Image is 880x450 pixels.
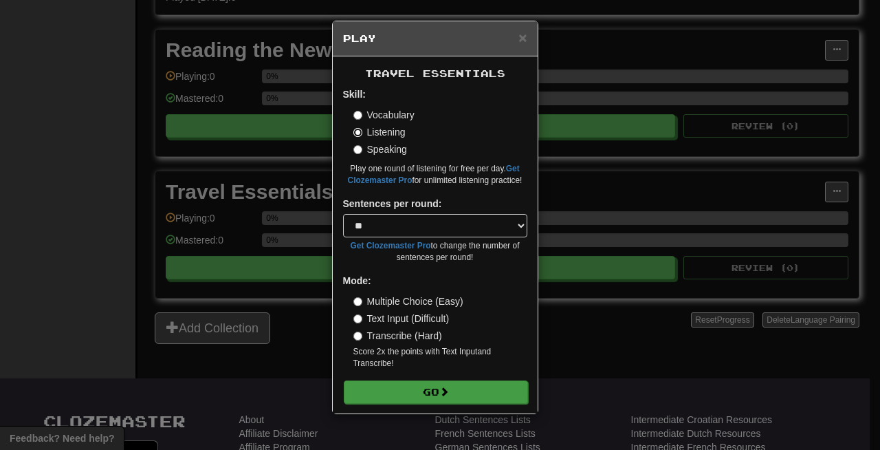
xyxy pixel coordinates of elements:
button: Close [518,30,527,45]
label: Transcribe (Hard) [353,329,442,343]
span: Travel Essentials [365,67,505,79]
input: Listening [353,128,362,137]
button: Go [344,381,528,404]
input: Transcribe (Hard) [353,332,362,341]
input: Vocabulary [353,111,362,120]
label: Vocabulary [353,108,415,122]
label: Multiple Choice (Easy) [353,294,463,308]
input: Speaking [353,145,362,154]
strong: Mode: [343,275,371,286]
label: Speaking [353,142,407,156]
a: Get Clozemaster Pro [351,241,431,250]
small: Play one round of listening for free per day. for unlimited listening practice! [343,163,527,186]
span: × [518,30,527,45]
input: Multiple Choice (Easy) [353,297,362,306]
small: to change the number of sentences per round! [343,240,527,264]
small: Score 2x the points with Text Input and Transcribe ! [353,346,527,369]
strong: Skill: [343,89,366,100]
label: Listening [353,125,406,139]
input: Text Input (Difficult) [353,314,362,323]
label: Text Input (Difficult) [353,312,450,325]
label: Sentences per round: [343,197,442,211]
h5: Play [343,32,527,45]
